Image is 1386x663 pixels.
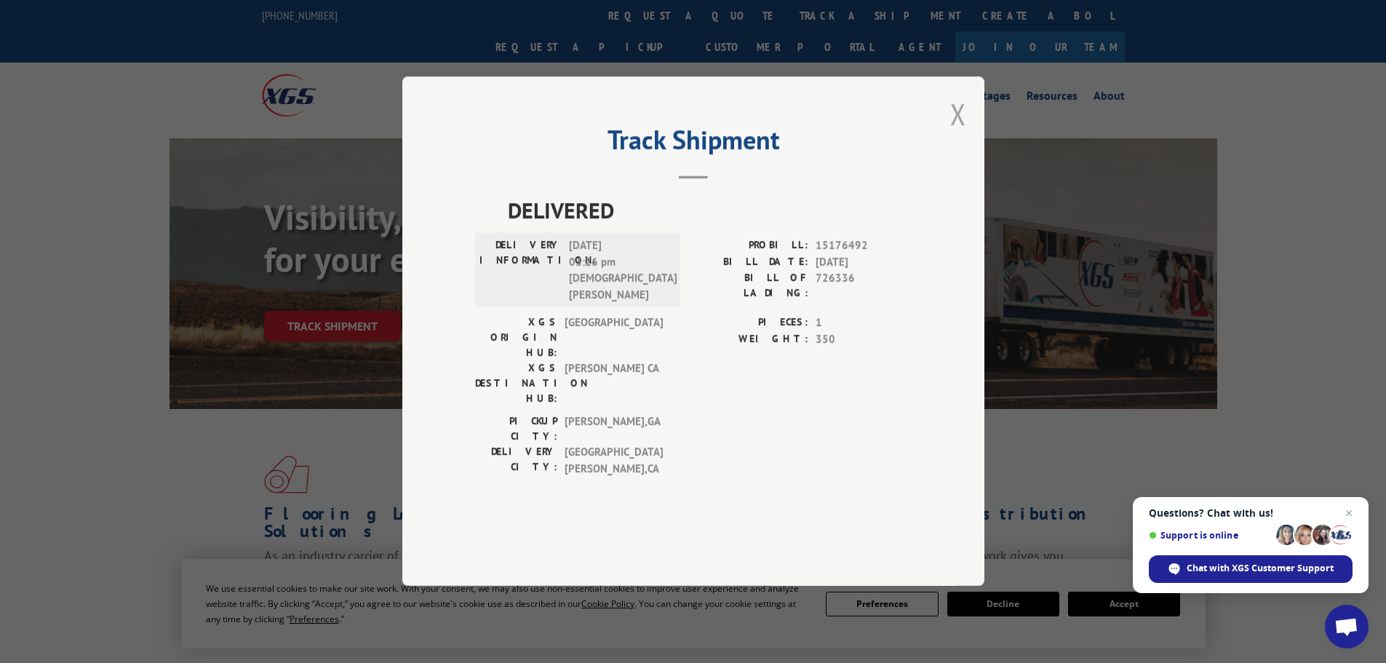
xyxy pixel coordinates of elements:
[1325,605,1369,648] div: Open chat
[565,445,663,477] span: [GEOGRAPHIC_DATA][PERSON_NAME] , CA
[693,315,808,332] label: PIECES:
[816,238,912,255] span: 15176492
[1149,530,1271,541] span: Support is online
[816,254,912,271] span: [DATE]
[693,331,808,348] label: WEIGHT:
[479,238,562,303] label: DELIVERY INFORMATION:
[475,445,557,477] label: DELIVERY CITY:
[816,271,912,301] span: 726336
[1187,562,1334,575] span: Chat with XGS Customer Support
[565,361,663,407] span: [PERSON_NAME] CA
[950,95,966,133] button: Close modal
[1149,555,1353,583] div: Chat with XGS Customer Support
[569,238,667,303] span: [DATE] 03:26 pm [DEMOGRAPHIC_DATA][PERSON_NAME]
[565,414,663,445] span: [PERSON_NAME] , GA
[693,271,808,301] label: BILL OF LADING:
[693,238,808,255] label: PROBILL:
[475,130,912,157] h2: Track Shipment
[475,361,557,407] label: XGS DESTINATION HUB:
[475,414,557,445] label: PICKUP CITY:
[1340,504,1358,522] span: Close chat
[816,315,912,332] span: 1
[693,254,808,271] label: BILL DATE:
[565,315,663,361] span: [GEOGRAPHIC_DATA]
[1149,507,1353,519] span: Questions? Chat with us!
[816,331,912,348] span: 350
[508,194,912,227] span: DELIVERED
[475,315,557,361] label: XGS ORIGIN HUB:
